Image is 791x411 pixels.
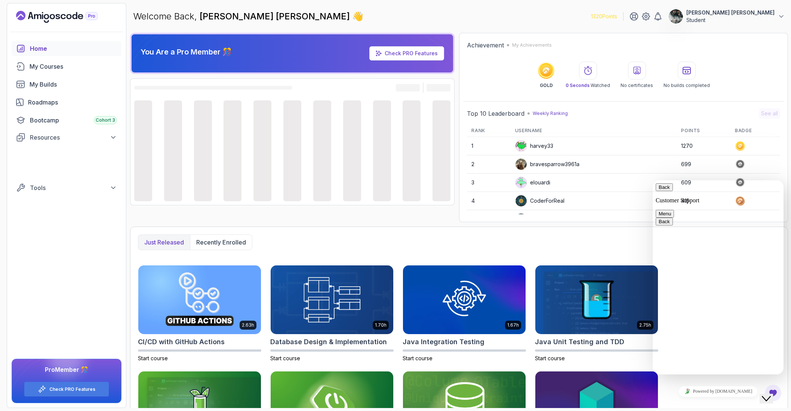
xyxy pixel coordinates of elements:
[138,355,168,361] span: Start course
[270,265,394,362] a: Database Design & Implementation card1.70hDatabase Design & ImplementationStart course
[535,265,658,362] a: Java Unit Testing and TDD card2.75hJava Unit Testing and TDDStart course
[515,140,553,152] div: harvey33
[515,195,527,206] img: user profile image
[540,82,553,88] p: GOLD
[515,158,579,170] div: bravesparrow3961a
[271,265,393,334] img: Database Design & Implementation card
[467,125,510,137] th: Rank
[515,195,564,207] div: CoderForReal
[535,337,624,347] h2: Java Unit Testing and TDD
[133,10,363,22] p: Welcome Back,
[196,238,246,247] p: Recently enrolled
[515,159,527,170] img: user profile image
[677,125,730,137] th: Points
[12,131,121,144] button: Resources
[190,235,252,250] button: Recently enrolled
[515,140,527,152] img: default monster avatar
[242,322,254,328] p: 2.63h
[467,137,510,155] td: 1
[467,210,510,228] td: 5
[668,9,785,24] button: user profile image[PERSON_NAME] [PERSON_NAME]Student
[512,42,552,48] p: My Achievements
[30,44,117,53] div: Home
[759,108,780,119] button: See all
[270,355,300,361] span: Start course
[467,109,524,118] h2: Top 10 Leaderboard
[30,80,117,89] div: My Builds
[16,11,115,23] a: Landing page
[467,41,504,50] h2: Achievement
[28,98,117,107] div: Roadmaps
[591,13,617,20] p: 1320 Points
[24,382,109,397] button: Check PRO Features
[403,265,526,334] img: Java Integration Testing card
[535,265,658,334] img: Java Unit Testing and TDD card
[653,180,784,374] iframe: chat widget
[375,322,387,328] p: 1.70h
[138,337,225,347] h2: CI/CD with GitHub Actions
[403,355,433,361] span: Start course
[566,82,590,88] span: 0 Seconds
[515,214,527,225] img: user profile image
[138,265,261,362] a: CI/CD with GitHub Actions card2.63hCI/CD with GitHub ActionsStart course
[760,381,784,404] iframe: chat widget
[515,177,527,188] img: default monster avatar
[200,11,352,22] span: [PERSON_NAME] [PERSON_NAME]
[677,155,730,174] td: 699
[138,265,261,334] img: CI/CD with GitHub Actions card
[12,181,121,194] button: Tools
[467,155,510,174] td: 2
[30,62,117,71] div: My Courses
[515,213,557,225] div: Apply5489
[533,110,568,116] p: Weekly Ranking
[669,9,683,24] img: user profile image
[30,133,117,142] div: Resources
[12,41,121,56] a: home
[677,137,730,155] td: 1270
[144,238,184,247] p: Just released
[12,59,121,74] a: courses
[467,192,510,210] td: 4
[730,125,780,137] th: Badge
[515,177,550,189] div: elouardi
[30,116,117,125] div: Bootcamp
[12,77,121,92] a: builds
[141,47,232,57] p: You Are a Pro Member 🎊
[621,82,653,88] p: No certificates
[639,322,651,328] p: 2.75h
[385,50,438,56] a: Check PRO Features
[369,46,444,60] a: Check PRO Features
[653,383,784,400] iframe: chat widget
[467,174,510,192] td: 3
[12,113,121,128] a: bootcamp
[535,355,565,361] span: Start course
[664,82,710,88] p: No builds completed
[352,10,364,22] span: 👋
[686,9,775,16] p: [PERSON_NAME] [PERSON_NAME]
[12,95,121,110] a: roadmaps
[566,82,610,88] p: Watched
[403,265,526,362] a: Java Integration Testing card1.67hJava Integration TestingStart course
[49,386,95,392] a: Check PRO Features
[96,117,115,123] span: Cohort 3
[507,322,519,328] p: 1.67h
[270,337,387,347] h2: Database Design & Implementation
[677,174,730,192] td: 609
[686,16,775,24] p: Student
[138,235,190,250] button: Just released
[511,125,677,137] th: Username
[403,337,484,347] h2: Java Integration Testing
